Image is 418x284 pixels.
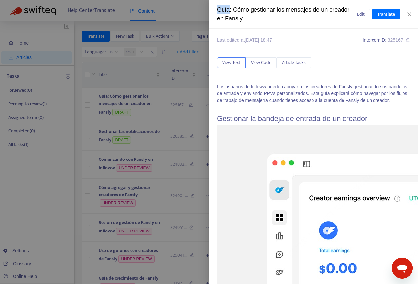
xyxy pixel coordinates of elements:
button: Close [405,11,414,18]
h1: Gestionar la bandeja de entrada de un creador [217,114,410,123]
span: 325167 [388,37,403,43]
button: View Code [246,57,277,68]
span: Translate [377,11,395,18]
button: Translate [372,9,400,19]
span: View Text [222,59,240,66]
span: Article Tasks [282,59,306,66]
button: View Text [217,57,246,68]
span: View Code [251,59,271,66]
div: Intercom ID: [363,37,410,44]
div: Last edited at [DATE] 18:47 [217,37,272,44]
span: Edit [357,11,365,18]
p: Los usuarios de Infloww pueden apoyar a los creadores de Fansly gestionando sus bandejas de entra... [217,83,410,104]
span: close [407,12,412,17]
div: Guía: Cómo gestionar los mensajes de un creador en Fansly [217,5,352,23]
iframe: Button to launch messaging window [392,258,413,279]
button: Edit [352,9,370,19]
button: Article Tasks [277,57,311,68]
